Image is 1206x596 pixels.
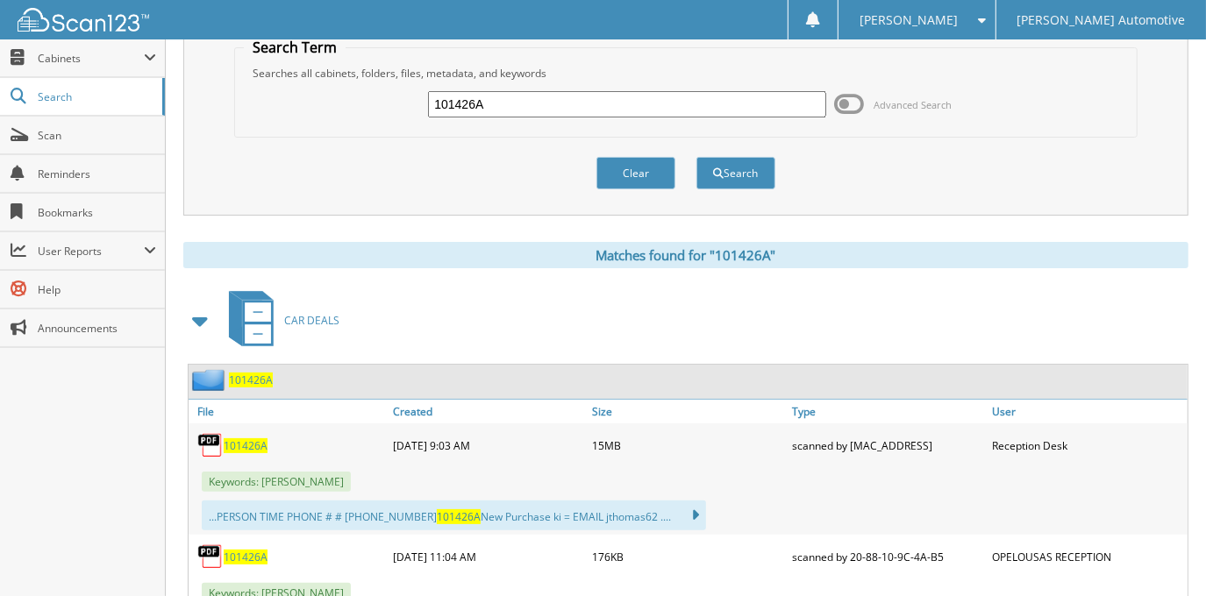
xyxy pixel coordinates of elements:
[224,550,268,564] a: 101426A
[38,205,156,220] span: Bookmarks
[988,539,1188,574] div: OPELOUSAS RECEPTION
[284,313,339,328] span: CAR DEALS
[189,400,389,423] a: File
[788,539,988,574] div: scanned by 20-88-10-9C-4A-B5
[589,428,789,463] div: 15MB
[1017,15,1185,25] span: [PERSON_NAME] Automotive
[589,400,789,423] a: Size
[437,509,481,524] span: 101426A
[38,321,156,336] span: Announcements
[38,128,156,143] span: Scan
[218,286,339,355] a: CAR DEALS
[788,428,988,463] div: scanned by [MAC_ADDRESS]
[202,472,351,492] span: Keywords: [PERSON_NAME]
[38,167,156,181] span: Reminders
[389,400,589,423] a: Created
[229,372,273,387] a: 101426A
[244,66,1127,81] div: Searches all cabinets, folders, files, metadata, and keywords
[38,282,156,297] span: Help
[874,98,953,111] span: Advanced Search
[696,157,775,189] button: Search
[1118,512,1206,596] iframe: Chat Widget
[244,38,346,57] legend: Search Term
[224,438,268,453] a: 101426A
[197,432,224,458] img: PDF.png
[38,244,144,259] span: User Reports
[18,8,149,32] img: scan123-logo-white.svg
[38,89,153,104] span: Search
[202,500,706,530] div: ...PERSON TIME PHONE # # [PHONE_NUMBER] New Purchase ki = EMAIL jthomas62 ....
[596,157,675,189] button: Clear
[192,369,229,391] img: folder2.png
[38,51,144,66] span: Cabinets
[183,242,1188,268] div: Matches found for "101426A"
[988,400,1188,423] a: User
[197,543,224,570] img: PDF.png
[988,428,1188,463] div: Reception Desk
[860,15,958,25] span: [PERSON_NAME]
[589,539,789,574] div: 176KB
[389,428,589,463] div: [DATE] 9:03 AM
[788,400,988,423] a: Type
[389,539,589,574] div: [DATE] 11:04 AM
